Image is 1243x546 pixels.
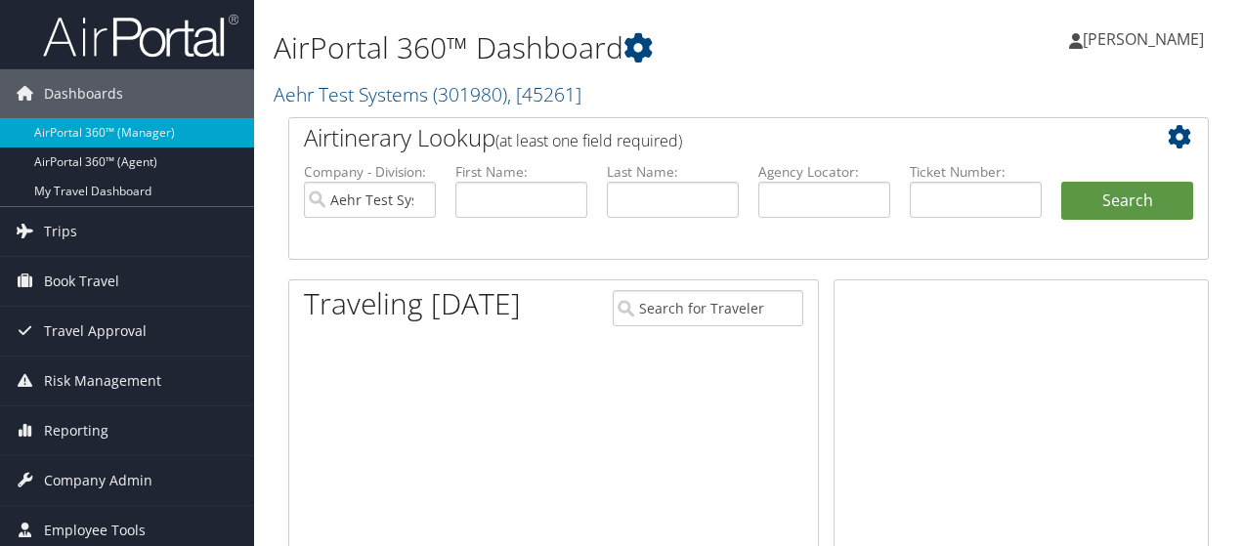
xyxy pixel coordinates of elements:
h1: Traveling [DATE] [304,283,521,324]
label: First Name: [455,162,587,182]
label: Ticket Number: [910,162,1042,182]
span: ( 301980 ) [433,81,507,107]
span: Risk Management [44,357,161,405]
span: , [ 45261 ] [507,81,581,107]
h1: AirPortal 360™ Dashboard [274,27,907,68]
span: Company Admin [44,456,152,505]
span: Book Travel [44,257,119,306]
span: [PERSON_NAME] [1083,28,1204,50]
a: [PERSON_NAME] [1069,10,1223,68]
label: Company - Division: [304,162,436,182]
span: Reporting [44,406,108,455]
span: Travel Approval [44,307,147,356]
a: Aehr Test Systems [274,81,581,107]
label: Last Name: [607,162,739,182]
button: Search [1061,182,1193,221]
input: Search for Traveler [613,290,804,326]
img: airportal-logo.png [43,13,238,59]
h2: Airtinerary Lookup [304,121,1117,154]
span: Trips [44,207,77,256]
label: Agency Locator: [758,162,890,182]
span: (at least one field required) [495,130,682,151]
span: Dashboards [44,69,123,118]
